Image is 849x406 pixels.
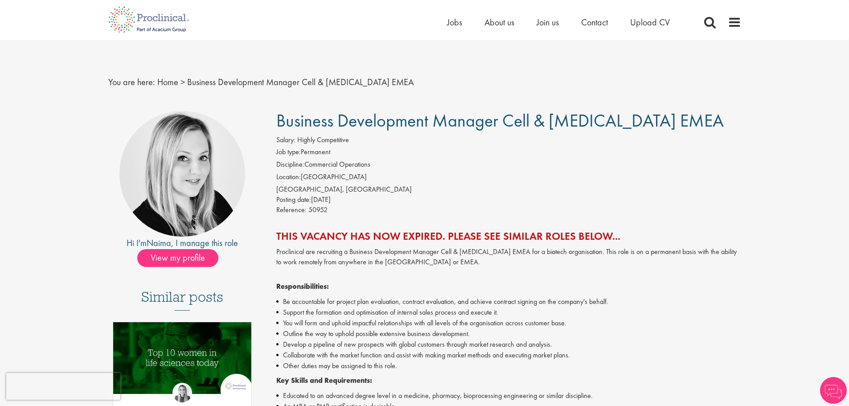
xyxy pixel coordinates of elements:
[537,16,559,28] a: Join us
[276,339,741,350] li: Develop a pipeline of new prospects with global customers through market research and analysis.
[276,195,741,205] div: [DATE]
[119,111,245,237] img: imeage of recruiter Naima Morys
[276,160,304,170] label: Discipline:
[113,322,252,401] a: Link to a post
[276,282,329,291] strong: Responsibilities:
[137,251,227,262] a: View my profile
[157,76,178,88] a: breadcrumb link
[630,16,670,28] a: Upload CV
[137,249,218,267] span: View my profile
[308,205,328,214] span: 50952
[147,237,171,249] a: Naima
[276,350,741,361] li: Collaborate with the market function and assist with making market methods and executing market p...
[187,76,414,88] span: Business Development Manager Cell & [MEDICAL_DATA] EMEA
[141,289,223,311] h3: Similar posts
[276,195,311,204] span: Posting date:
[276,247,741,267] p: Proclinical are recruiting a Business Development Manager Cell & [MEDICAL_DATA] EMEA for a biotec...
[820,377,847,404] img: Chatbot
[276,328,741,339] li: Outline the way to uphold possible extensive business development.
[276,109,724,132] span: Business Development Manager Cell & [MEDICAL_DATA] EMEA
[276,230,741,242] h2: This vacancy has now expired. Please see similar roles below...
[297,135,349,144] span: Highly Competitive
[6,373,120,400] iframe: reCAPTCHA
[276,185,741,195] div: [GEOGRAPHIC_DATA], [GEOGRAPHIC_DATA]
[276,147,301,157] label: Job type:
[447,16,462,28] a: Jobs
[276,376,372,385] strong: Key Skills and Requirements:
[276,147,741,160] li: Permanent
[172,383,192,402] img: Hannah Burke
[180,76,185,88] span: >
[108,237,257,250] div: Hi I'm , I manage this role
[276,172,301,182] label: Location:
[276,172,741,185] li: [GEOGRAPHIC_DATA]
[276,160,741,172] li: Commercial Operations
[276,390,741,401] li: Educated to an advanced degree level in a medicine, pharmacy, bioprocessing engineering or simila...
[276,296,741,307] li: Be accountable for project plan evaluation, contract evaluation, and achieve contract signing on ...
[484,16,514,28] a: About us
[276,205,307,215] label: Reference:
[276,135,295,145] label: Salary:
[276,361,741,371] li: Other duties may be assigned to this role.
[108,76,155,88] span: You are here:
[581,16,608,28] a: Contact
[113,322,252,394] img: Top 10 women in life sciences today
[276,318,741,328] li: You will form and uphold impactful relationships with all levels of the organisation across custo...
[276,307,741,318] li: Support the formation and optimisation of internal sales process and execute it.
